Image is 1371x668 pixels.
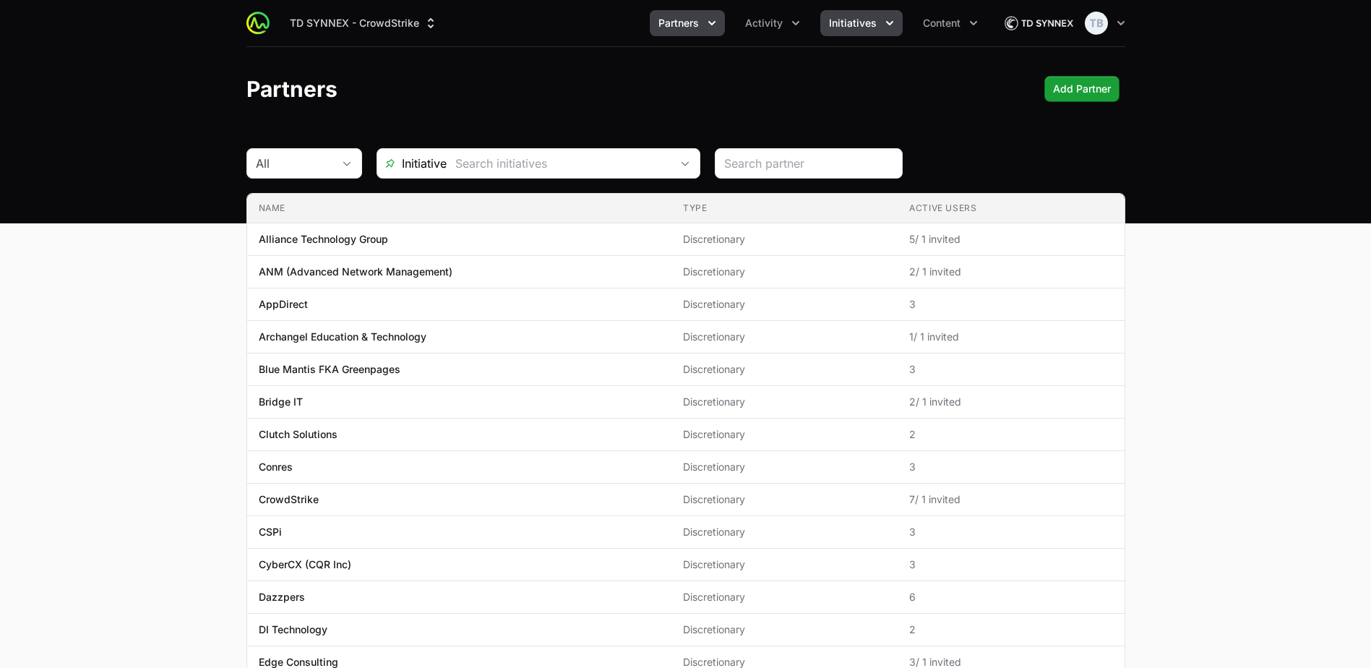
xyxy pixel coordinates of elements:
p: Clutch Solutions [259,427,338,442]
span: Activity [745,16,783,30]
p: Dazzpers [259,590,305,604]
span: Content [923,16,960,30]
div: Activity menu [736,10,809,36]
img: ActivitySource [246,12,270,35]
th: Type [671,194,898,223]
button: All [247,149,361,178]
span: Discretionary [683,492,886,507]
img: Taylor Bradshaw [1085,12,1108,35]
p: ANM (Advanced Network Management) [259,265,452,279]
button: Add Partner [1044,76,1119,102]
span: 1 / 1 invited [909,330,1112,344]
span: Initiative [377,155,447,172]
p: CrowdStrike [259,492,319,507]
button: Partners [650,10,725,36]
p: Bridge IT [259,395,303,409]
p: CyberCX (CQR Inc) [259,557,351,572]
span: 7 / 1 invited [909,492,1112,507]
span: Discretionary [683,427,886,442]
span: Discretionary [683,362,886,377]
span: Discretionary [683,232,886,247]
div: All [256,155,332,172]
span: Discretionary [683,590,886,604]
p: CSPi [259,525,282,539]
p: Conres [259,460,293,474]
span: Discretionary [683,395,886,409]
div: Main navigation [270,10,987,36]
div: Supplier switch menu [281,10,447,36]
span: Initiatives [829,16,877,30]
th: Active Users [898,194,1124,223]
th: Name [247,194,671,223]
p: AppDirect [259,297,308,312]
button: TD SYNNEX - CrowdStrike [281,10,447,36]
p: Alliance Technology Group [259,232,388,247]
img: TD SYNNEX [1004,9,1073,38]
span: 5 / 1 invited [909,232,1112,247]
div: Partners menu [650,10,725,36]
span: Discretionary [683,525,886,539]
span: 2 [909,622,1112,637]
div: Open [671,149,700,178]
span: 2 [909,427,1112,442]
span: Add Partner [1053,80,1111,98]
span: Discretionary [683,460,886,474]
span: Discretionary [683,297,886,312]
span: 3 [909,362,1112,377]
div: Primary actions [1044,76,1119,102]
span: 2 / 1 invited [909,395,1112,409]
h1: Partners [246,76,338,102]
button: Activity [736,10,809,36]
span: Discretionary [683,265,886,279]
div: Initiatives menu [820,10,903,36]
span: 3 [909,460,1112,474]
input: Search partner [724,155,893,172]
span: 3 [909,297,1112,312]
span: Discretionary [683,557,886,572]
span: Partners [658,16,699,30]
span: Discretionary [683,622,886,637]
span: 3 [909,525,1112,539]
button: Content [914,10,987,36]
input: Search initiatives [447,149,671,178]
span: 3 [909,557,1112,572]
span: Discretionary [683,330,886,344]
p: DI Technology [259,622,327,637]
p: Archangel Education & Technology [259,330,426,344]
span: 6 [909,590,1112,604]
button: Initiatives [820,10,903,36]
span: 2 / 1 invited [909,265,1112,279]
p: Blue Mantis FKA Greenpages [259,362,400,377]
div: Content menu [914,10,987,36]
